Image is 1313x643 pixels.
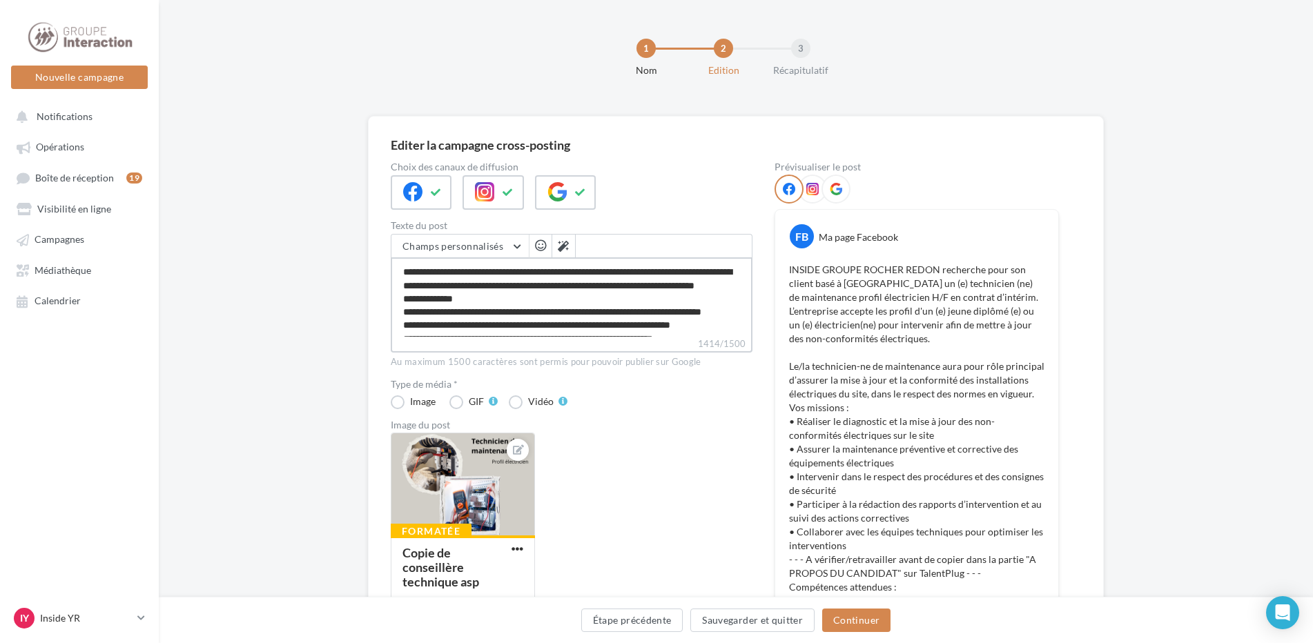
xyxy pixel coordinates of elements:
[36,141,84,153] span: Opérations
[8,165,150,190] a: Boîte de réception19
[469,397,484,406] div: GIF
[1266,596,1299,629] div: Open Intercom Messenger
[790,224,814,248] div: FB
[690,609,815,632] button: Sauvegarder et quitter
[402,240,503,252] span: Champs personnalisés
[8,103,145,128] button: Notifications
[8,134,150,159] a: Opérations
[391,162,752,172] label: Choix des canaux de diffusion
[402,545,479,589] div: Copie de conseillère technique asp
[391,420,752,430] div: Image du post
[37,110,93,122] span: Notifications
[126,172,142,184] div: 19
[391,337,752,353] label: 1414/1500
[410,397,436,406] div: Image
[391,524,471,539] div: Formatée
[602,63,690,77] div: Nom
[819,230,898,244] div: Ma page Facebook
[714,39,733,58] div: 2
[581,609,683,632] button: Étape précédente
[35,234,84,246] span: Campagnes
[391,139,570,151] div: Editer la campagne cross-posting
[8,288,150,313] a: Calendrier
[775,162,1059,172] div: Prévisualiser le post
[391,221,752,230] label: Texte du post
[35,172,114,184] span: Boîte de réception
[11,66,148,89] button: Nouvelle campagne
[822,609,891,632] button: Continuer
[757,63,845,77] div: Récapitulatif
[8,226,150,251] a: Campagnes
[636,39,656,58] div: 1
[391,356,752,368] div: Au maximum 1500 caractères sont permis pour pouvoir publier sur Google
[35,295,81,307] span: Calendrier
[391,235,529,258] button: Champs personnalisés
[40,611,132,625] p: Inside YR
[8,196,150,221] a: Visibilité en ligne
[528,397,554,406] div: Vidéo
[391,379,752,389] label: Type de média *
[20,611,29,625] span: IY
[8,257,150,282] a: Médiathèque
[35,264,91,276] span: Médiathèque
[679,63,768,77] div: Edition
[11,605,148,631] a: IY Inside YR
[791,39,810,58] div: 3
[37,203,111,215] span: Visibilité en ligne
